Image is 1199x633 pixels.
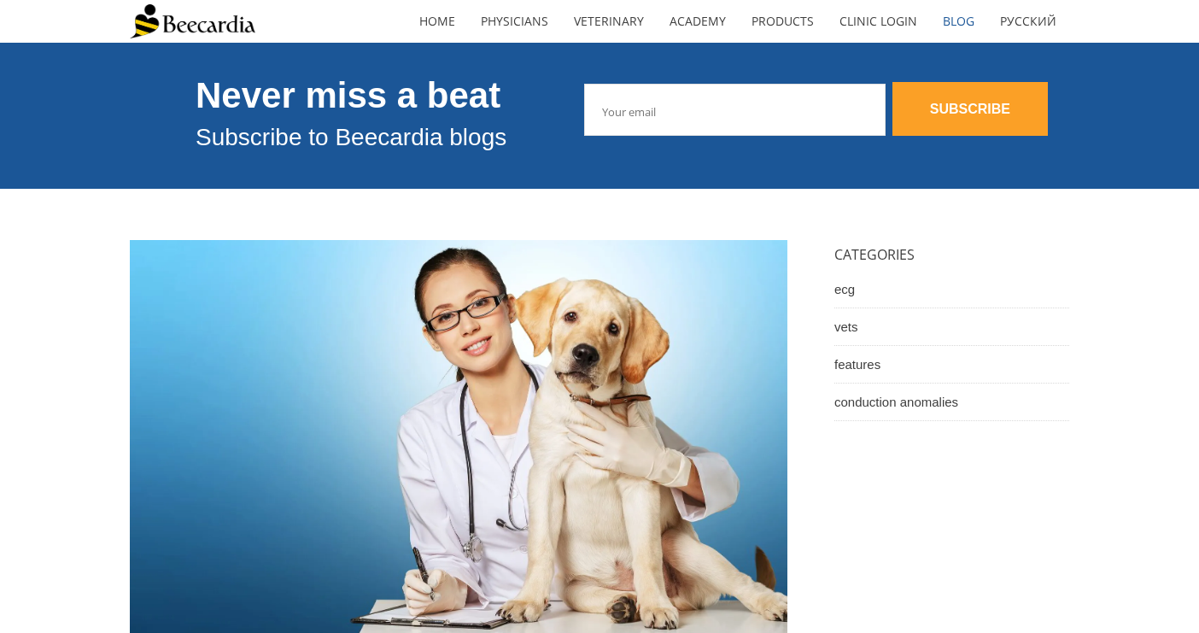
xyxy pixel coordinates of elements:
[834,384,1069,421] a: conduction anomalies
[196,75,500,115] span: Never miss a beat
[657,2,739,41] a: Academy
[584,84,885,136] input: Your email
[406,2,468,41] a: home
[827,2,930,41] a: Clinic Login
[834,245,915,264] span: CATEGORIES
[130,4,255,38] img: Beecardia
[739,2,827,41] a: Products
[561,2,657,41] a: Veterinary
[834,271,1069,308] a: ecg
[834,346,1069,384] a: features
[930,2,987,41] a: Blog
[892,82,1048,136] a: SUBSCRIBE
[834,308,1069,346] a: vets
[196,124,506,150] span: Subscribe to Beecardia blogs
[468,2,561,41] a: Physicians
[987,2,1069,41] a: Русский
